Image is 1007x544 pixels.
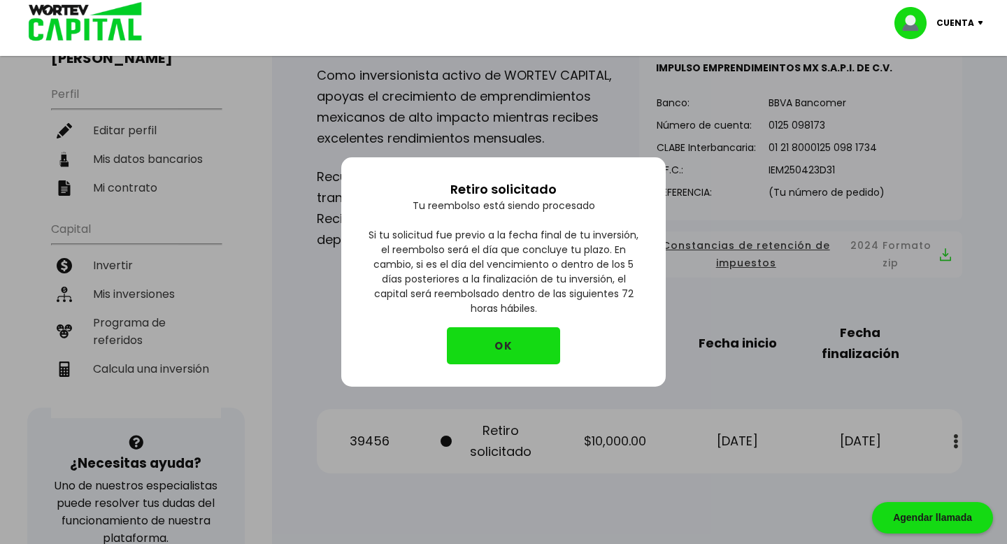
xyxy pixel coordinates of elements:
img: profile-image [894,7,936,39]
p: Cuenta [936,13,974,34]
div: Agendar llamada [872,502,993,534]
img: icon-down [974,21,993,25]
p: Tu reembolso está siendo procesado Si tu solicitud fue previo a la fecha final de tu inversión, e... [364,199,643,327]
p: Retiro solicitado [450,180,557,199]
button: OK [447,327,560,364]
